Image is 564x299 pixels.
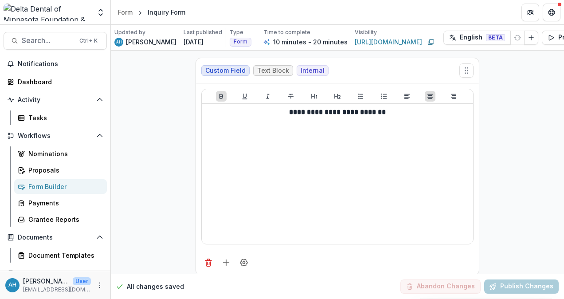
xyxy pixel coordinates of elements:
[28,165,100,175] div: Proposals
[521,4,539,21] button: Partners
[14,163,107,177] a: Proposals
[425,91,435,102] button: Align Center
[355,28,377,36] p: Visibility
[28,149,100,158] div: Nominations
[4,32,107,50] button: Search...
[273,37,348,47] p: 10 minutes - 20 minutes
[28,113,100,122] div: Tasks
[18,234,93,241] span: Documents
[257,67,289,75] span: Text Block
[216,91,227,102] button: Bold
[184,37,204,47] p: [DATE]
[4,266,107,280] button: Open Contacts
[14,179,107,194] a: Form Builder
[301,67,325,75] span: Internal
[262,91,273,102] button: Italicize
[309,91,320,102] button: Heading 1
[116,40,122,44] div: Annessa Hicks
[23,276,69,286] p: [PERSON_NAME]
[524,31,538,45] button: Add Language
[114,6,136,19] a: Form
[239,91,250,102] button: Underline
[355,37,422,47] a: [URL][DOMAIN_NAME]
[4,57,107,71] button: Notifications
[4,93,107,107] button: Open Activity
[4,75,107,89] a: Dashboard
[234,39,247,45] span: Form
[28,198,100,208] div: Payments
[18,96,93,104] span: Activity
[230,28,243,36] p: Type
[18,270,93,277] span: Contacts
[28,251,100,260] div: Document Templates
[94,4,107,21] button: Open entity switcher
[126,37,176,47] p: [PERSON_NAME]
[148,8,185,17] div: Inquiry Form
[4,4,91,21] img: Delta Dental of Minnesota Foundation & Community Giving logo
[402,91,412,102] button: Align Left
[14,110,107,125] a: Tasks
[400,279,481,294] button: Abandon Changes
[237,256,251,270] button: Field Settings
[355,91,366,102] button: Bullet List
[332,91,343,102] button: Heading 2
[114,6,189,19] nav: breadcrumb
[28,215,100,224] div: Grantee Reports
[263,28,310,36] p: Time to complete
[205,67,246,75] span: Custom Field
[286,91,296,102] button: Strike
[18,60,103,68] span: Notifications
[4,129,107,143] button: Open Workflows
[114,28,145,36] p: Updated by
[484,279,559,294] button: Publish Changes
[127,282,184,291] p: All changes saved
[8,282,16,288] div: Annessa Hicks
[14,196,107,210] a: Payments
[14,248,107,263] a: Document Templates
[18,77,100,87] div: Dashboard
[510,31,525,45] button: Refresh Translation
[219,256,233,270] button: Add field
[426,37,436,47] button: Copy link
[448,91,459,102] button: Align Right
[443,31,511,45] button: English BETA
[14,212,107,227] a: Grantee Reports
[184,28,222,36] p: Last published
[4,230,107,244] button: Open Documents
[28,182,100,191] div: Form Builder
[73,277,91,285] p: User
[459,63,474,78] button: Move field
[118,8,133,17] div: Form
[94,280,105,291] button: More
[78,36,99,46] div: Ctrl + K
[379,91,389,102] button: Ordered List
[201,256,215,270] button: Delete field
[23,286,91,294] p: [EMAIL_ADDRESS][DOMAIN_NAME]
[22,36,74,45] span: Search...
[18,132,93,140] span: Workflows
[14,146,107,161] a: Nominations
[543,4,560,21] button: Get Help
